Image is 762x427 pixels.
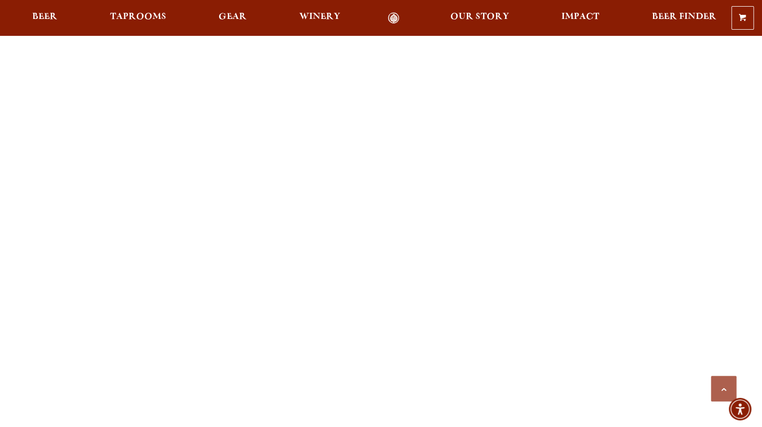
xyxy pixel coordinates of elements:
[555,12,606,24] a: Impact
[729,398,751,420] div: Accessibility Menu
[711,376,736,401] a: Scroll to top
[110,13,166,21] span: Taprooms
[652,13,716,21] span: Beer Finder
[561,13,599,21] span: Impact
[299,13,340,21] span: Winery
[103,12,173,24] a: Taprooms
[219,13,247,21] span: Gear
[293,12,347,24] a: Winery
[450,13,509,21] span: Our Story
[212,12,253,24] a: Gear
[32,13,57,21] span: Beer
[444,12,516,24] a: Our Story
[645,12,723,24] a: Beer Finder
[374,12,412,24] a: Odell Home
[26,12,64,24] a: Beer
